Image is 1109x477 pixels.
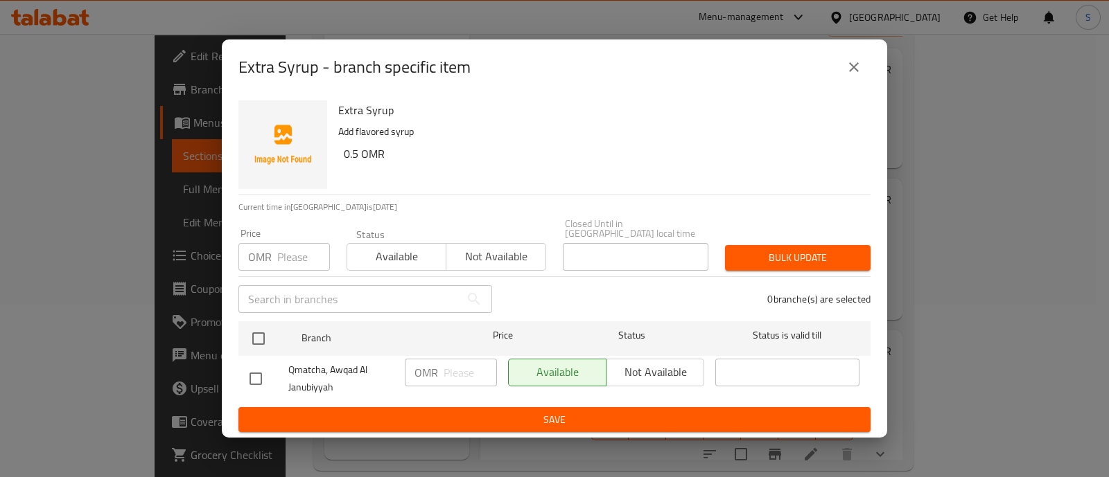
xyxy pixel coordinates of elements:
[457,327,549,344] span: Price
[238,407,871,433] button: Save
[444,359,497,386] input: Please enter price
[338,100,859,120] h6: Extra Syrup
[248,249,272,265] p: OMR
[452,246,540,267] span: Not available
[837,51,871,84] button: close
[238,56,471,78] h2: Extra Syrup - branch specific item
[302,330,446,347] span: Branch
[277,243,330,271] input: Please enter price
[238,100,327,189] img: Extra Syrup
[238,285,460,313] input: Search in branches
[414,364,438,381] p: OMR
[715,327,859,344] span: Status is valid till
[238,201,871,213] p: Current time in [GEOGRAPHIC_DATA] is [DATE]
[347,243,446,271] button: Available
[250,411,859,429] span: Save
[344,144,859,163] h6: 0.5 OMR
[725,245,871,271] button: Bulk update
[288,361,394,396] span: Qmatcha, Awqad Al Janubiyyah
[736,249,859,267] span: Bulk update
[338,123,859,141] p: Add flavored syrup
[767,292,871,306] p: 0 branche(s) are selected
[446,243,545,271] button: Not available
[353,246,441,267] span: Available
[560,327,704,344] span: Status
